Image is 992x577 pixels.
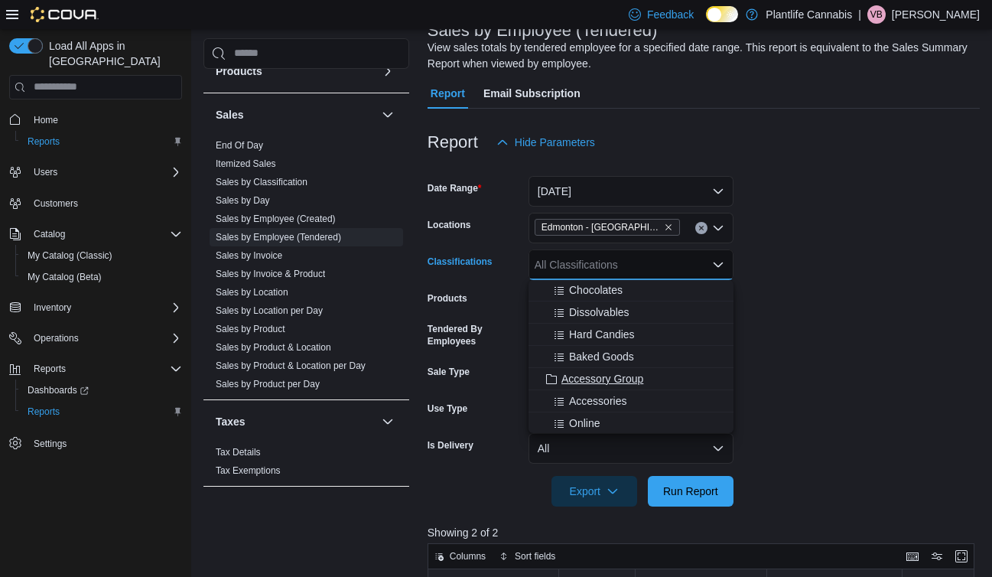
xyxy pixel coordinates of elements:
[15,401,188,422] button: Reports
[216,158,276,170] span: Itemized Sales
[216,64,376,79] button: Products
[34,302,71,314] span: Inventory
[867,5,886,24] div: Victoria Brown
[216,250,282,261] a: Sales by Invoice
[216,360,366,372] span: Sales by Product & Location per Day
[216,158,276,169] a: Itemized Sales
[34,114,58,126] span: Home
[379,106,397,124] button: Sales
[28,435,73,453] a: Settings
[428,439,473,451] label: Is Delivery
[858,5,861,24] p: |
[483,78,581,109] span: Email Subscription
[428,21,658,40] h3: Sales by Employee (Tendered)
[490,127,601,158] button: Hide Parameters
[648,476,733,507] button: Run Report
[551,476,637,507] button: Export
[216,177,307,187] a: Sales by Classification
[529,433,733,464] button: All
[28,433,182,452] span: Settings
[428,292,467,305] label: Products
[529,176,733,207] button: [DATE]
[3,328,188,349] button: Operations
[34,363,66,375] span: Reports
[379,62,397,80] button: Products
[216,287,288,298] a: Sales by Location
[216,213,336,225] span: Sales by Employee (Created)
[15,266,188,288] button: My Catalog (Beta)
[28,271,102,283] span: My Catalog (Beta)
[216,379,320,390] a: Sales by Product per Day
[21,381,95,399] a: Dashboards
[706,6,738,22] input: Dark Mode
[34,166,57,178] span: Users
[428,182,482,194] label: Date Range
[21,268,108,286] a: My Catalog (Beta)
[216,64,262,79] h3: Products
[34,228,65,240] span: Catalog
[216,107,376,122] button: Sales
[34,438,67,450] span: Settings
[493,547,561,566] button: Sort fields
[216,232,341,243] a: Sales by Employee (Tendered)
[952,547,971,566] button: Enter fullscreen
[428,547,492,566] button: Columns
[43,38,182,69] span: Load All Apps in [GEOGRAPHIC_DATA]
[21,246,182,265] span: My Catalog (Classic)
[9,103,182,494] nav: Complex example
[216,176,307,188] span: Sales by Classification
[450,550,486,562] span: Columns
[766,5,852,24] p: Plantlife Cannabis
[428,219,471,231] label: Locations
[216,214,336,224] a: Sales by Employee (Created)
[28,225,71,243] button: Catalog
[870,5,883,24] span: VB
[428,256,493,268] label: Classifications
[216,231,341,243] span: Sales by Employee (Tendered)
[216,465,281,477] span: Tax Exemptions
[216,342,331,353] a: Sales by Product & Location
[28,406,60,418] span: Reports
[28,329,182,347] span: Operations
[515,135,595,150] span: Hide Parameters
[28,194,182,213] span: Customers
[15,380,188,401] a: Dashboards
[535,219,680,236] span: Edmonton - Windermere Currents
[428,323,522,347] label: Tendered By Employees
[28,194,84,213] a: Customers
[21,268,182,286] span: My Catalog (Beta)
[28,298,182,317] span: Inventory
[21,381,182,399] span: Dashboards
[216,414,376,429] button: Taxes
[379,412,397,431] button: Taxes
[34,332,79,344] span: Operations
[216,341,331,354] span: Sales by Product & Location
[216,139,263,152] span: End Of Day
[31,7,99,22] img: Cova
[428,133,478,152] h3: Report
[28,249,112,262] span: My Catalog (Classic)
[542,220,661,235] span: Edmonton - [GEOGRAPHIC_DATA] Currents
[428,525,980,540] p: Showing 2 of 2
[28,163,182,181] span: Users
[216,286,288,298] span: Sales by Location
[216,465,281,476] a: Tax Exemptions
[663,484,718,499] span: Run Report
[428,403,467,415] label: Use Type
[515,550,555,562] span: Sort fields
[561,476,628,507] span: Export
[216,378,320,390] span: Sales by Product per Day
[216,446,261,458] span: Tax Details
[712,259,724,271] button: Close list of options
[216,140,263,151] a: End Of Day
[28,225,182,243] span: Catalog
[3,109,188,131] button: Home
[3,192,188,214] button: Customers
[28,135,60,148] span: Reports
[15,245,188,266] button: My Catalog (Classic)
[695,222,707,234] button: Clear input
[216,195,270,206] a: Sales by Day
[712,222,724,234] button: Open list of options
[3,297,188,318] button: Inventory
[216,268,325,280] span: Sales by Invoice & Product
